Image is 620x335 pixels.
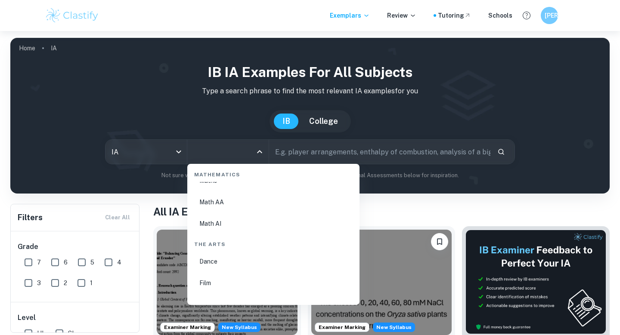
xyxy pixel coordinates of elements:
[18,212,43,224] h6: Filters
[10,38,610,194] img: profile cover
[153,204,610,219] h1: All IA Examples
[315,323,369,331] span: Examiner Marking
[157,230,298,335] img: ESS IA example thumbnail: To what extent do CO2 emissions contribu
[465,230,606,334] img: Thumbnail
[19,42,35,54] a: Home
[191,295,356,314] li: Music
[274,114,299,129] button: IB
[218,323,260,332] div: Starting from the May 2026 session, the ESS IA requirements have changed. We created this exempla...
[301,114,347,129] button: College
[161,323,214,331] span: Examiner Marking
[17,86,603,96] p: Type a search phrase to find the most relevant IA examples for you
[17,62,603,83] h1: IB IA examples for all subjects
[117,258,121,267] span: 4
[18,242,133,252] h6: Grade
[90,278,93,288] span: 1
[519,8,534,23] button: Help and Feedback
[51,43,57,53] p: IA
[541,7,558,24] button: [PERSON_NAME]
[311,230,452,335] img: ESS IA example thumbnail: To what extent do diPerent NaCl concentr
[45,7,99,24] img: Clastify logo
[191,164,356,182] div: Mathematics
[191,252,356,271] li: Dance
[488,11,512,20] a: Schools
[218,323,260,332] span: New Syllabus
[431,233,448,250] button: Bookmark
[18,313,133,323] h6: Level
[254,146,266,158] button: Close
[17,171,603,180] p: Not sure what to search for? You can always look through our example Internal Assessments below f...
[545,11,555,20] h6: [PERSON_NAME]
[191,273,356,293] li: Film
[37,258,41,267] span: 7
[494,144,508,159] button: Search
[269,140,490,164] input: E.g. player arrangements, enthalpy of combustion, analysis of a big city...
[37,278,41,288] span: 3
[90,258,94,267] span: 5
[373,323,415,332] span: New Syllabus
[191,214,356,234] li: Math AI
[330,11,370,20] p: Exemplars
[191,192,356,212] li: Math AA
[387,11,416,20] p: Review
[64,278,67,288] span: 2
[438,11,471,20] a: Tutoring
[64,258,68,267] span: 6
[105,140,187,164] div: IA
[191,234,356,252] div: The Arts
[373,323,415,332] div: Starting from the May 2026 session, the ESS IA requirements have changed. We created this exempla...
